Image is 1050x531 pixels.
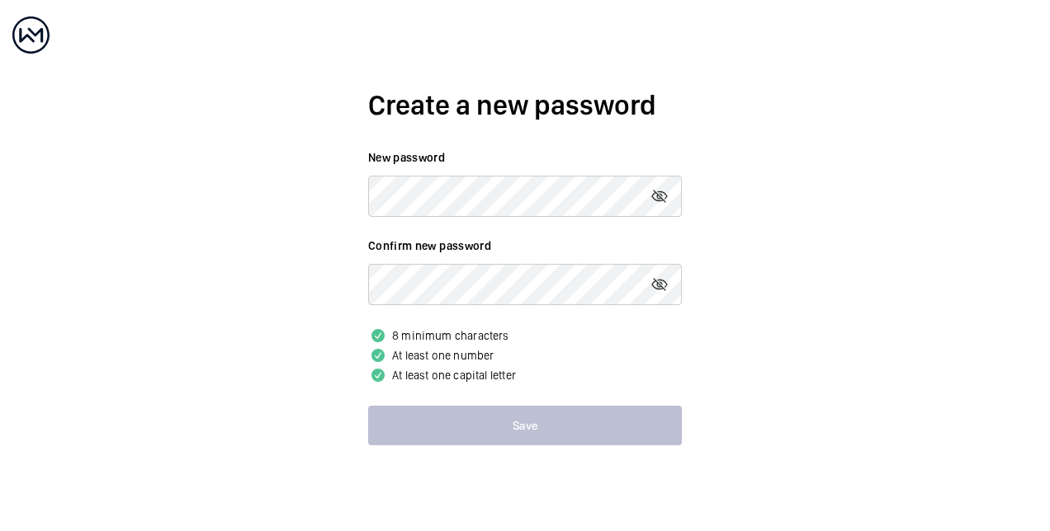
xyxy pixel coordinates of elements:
[368,237,682,254] label: Confirm new password
[368,345,682,365] p: At least one number
[368,365,682,385] p: At least one capital letter
[368,86,682,125] h2: Create a new password
[368,406,682,445] button: Save
[368,149,682,166] label: New password
[368,326,682,345] p: 8 minimum characters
